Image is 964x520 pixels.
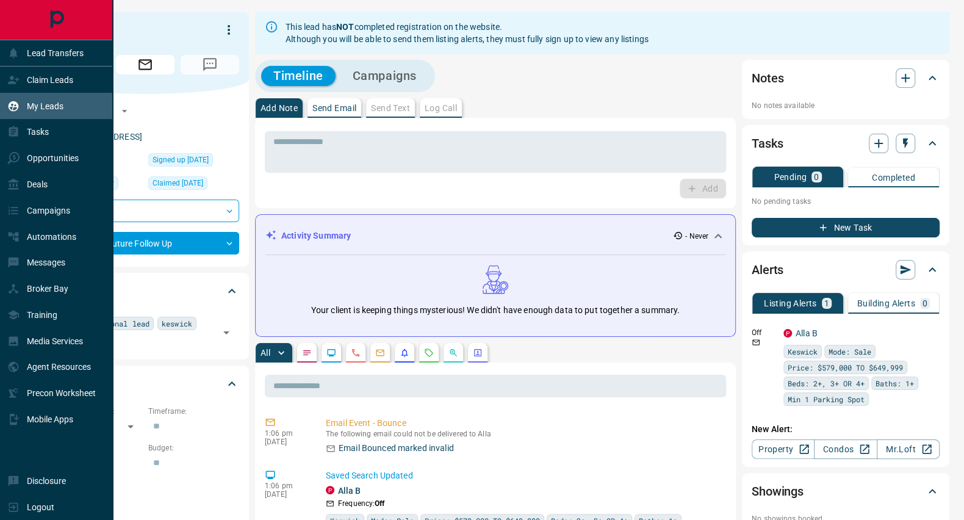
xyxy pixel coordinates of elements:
[326,348,336,358] svg: Lead Browsing Activity
[877,439,940,459] a: Mr.Loft
[788,361,903,374] span: Price: $579,000 TO $649,999
[872,173,915,182] p: Completed
[312,104,356,112] p: Send Email
[824,299,829,308] p: 1
[752,63,940,93] div: Notes
[265,490,308,499] p: [DATE]
[148,153,239,170] div: Mon Aug 04 2025
[774,173,807,181] p: Pending
[752,134,783,153] h2: Tasks
[752,100,940,111] p: No notes available
[338,498,384,509] p: Frequency:
[51,232,239,255] div: Future Follow Up
[326,430,721,438] p: The following email could not be delivered to Alla
[752,439,815,459] a: Property
[752,218,940,237] button: New Task
[265,482,308,490] p: 1:06 pm
[311,304,680,317] p: Your client is keeping things mysterious! We didn't have enough data to put together a summary.
[752,68,783,88] h2: Notes
[796,328,818,338] a: Alla B
[181,55,239,74] span: No Number
[326,417,721,430] p: Email Event - Bounce
[448,348,458,358] svg: Opportunities
[338,486,361,496] a: Alla B
[51,369,239,399] div: Criteria
[261,66,336,86] button: Timeline
[400,348,409,358] svg: Listing Alerts
[51,20,200,40] h1: Alla B
[923,299,927,308] p: 0
[752,423,940,436] p: New Alert:
[265,429,308,438] p: 1:06 pm
[764,299,817,308] p: Listing Alerts
[473,348,483,358] svg: Agent Actions
[336,22,354,32] strong: NOT
[93,317,149,330] span: personal lead
[752,327,776,338] p: Off
[339,442,454,455] p: Email Bounced marked invalid
[153,177,203,189] span: Claimed [DATE]
[752,477,940,506] div: Showings
[148,406,239,417] p: Timeframe:
[788,393,865,405] span: Min 1 Parking Spot
[326,469,721,482] p: Saved Search Updated
[351,348,361,358] svg: Calls
[148,176,239,193] div: Mon Aug 04 2025
[117,104,132,118] button: Open
[788,345,818,358] span: Keswick
[375,499,384,508] strong: Off
[375,348,385,358] svg: Emails
[302,348,312,358] svg: Notes
[326,486,334,494] div: property.ca
[752,255,940,284] div: Alerts
[685,231,708,242] p: - Never
[261,348,270,357] p: All
[424,348,434,358] svg: Requests
[752,260,783,280] h2: Alerts
[51,480,239,491] p: Areas Searched:
[218,324,235,341] button: Open
[153,154,209,166] span: Signed up [DATE]
[876,377,914,389] span: Baths: 1+
[752,192,940,211] p: No pending tasks
[51,504,239,515] p: Motivation:
[340,66,429,86] button: Campaigns
[814,439,877,459] a: Condos
[857,299,915,308] p: Building Alerts
[286,16,649,50] div: This lead has completed registration on the website. Although you will be able to send them listi...
[788,377,865,389] span: Beds: 2+, 3+ OR 4+
[752,482,804,501] h2: Showings
[752,338,760,347] svg: Email
[783,329,792,338] div: property.ca
[752,129,940,158] div: Tasks
[814,173,819,181] p: 0
[281,229,351,242] p: Activity Summary
[116,55,174,74] span: Email
[162,317,192,330] span: keswick
[265,225,725,247] div: Activity Summary- Never
[261,104,298,112] p: Add Note
[148,442,239,453] p: Budget:
[265,438,308,446] p: [DATE]
[829,345,871,358] span: Mode: Sale
[51,276,239,306] div: Tags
